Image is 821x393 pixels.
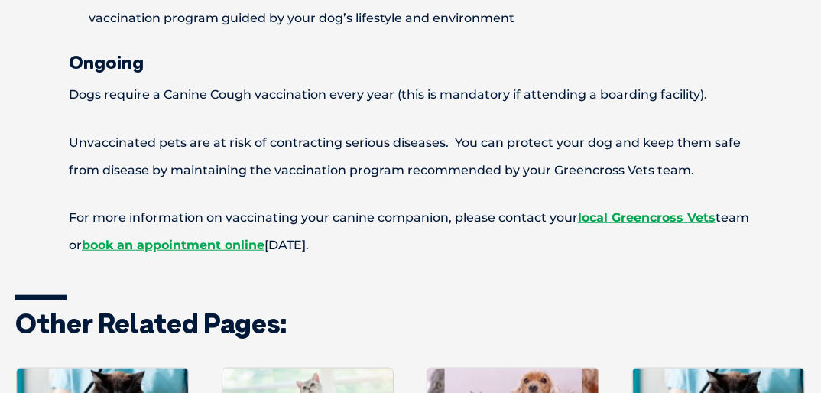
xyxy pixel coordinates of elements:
[15,53,806,71] h3: Ongoing
[15,129,806,184] p: Unvaccinated pets are at risk of contracting serious diseases. You can protect your dog and keep ...
[15,81,806,109] p: Dogs require a Canine Cough vaccination every year (this is mandatory if attending a boarding fac...
[578,210,716,225] a: local Greencross Vets
[82,238,264,252] a: book an appointment online
[15,310,806,337] h3: Other related pages:
[15,204,806,259] p: For more information on vaccinating your canine companion, please contact your team or [DATE].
